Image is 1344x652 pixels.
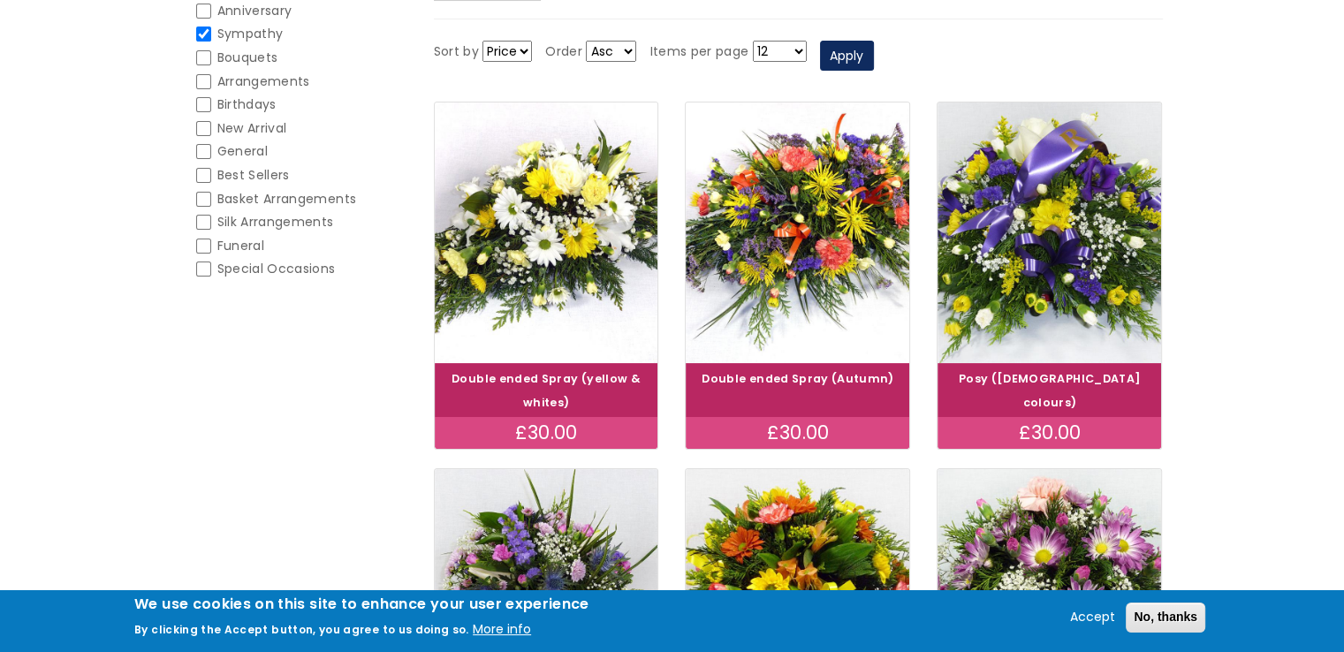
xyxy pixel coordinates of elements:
[217,190,357,208] span: Basket Arrangements
[217,72,310,90] span: Arrangements
[702,371,893,386] a: Double ended Spray (Autumn)
[435,417,658,449] div: £30.00
[217,2,292,19] span: Anniversary
[1063,607,1122,628] button: Accept
[217,119,287,137] span: New Arrival
[217,260,336,277] span: Special Occasions
[134,595,589,614] h2: We use cookies on this site to enhance your user experience
[217,237,264,254] span: Funeral
[686,417,909,449] div: £30.00
[435,102,658,363] img: Double ended Spray (yellow & whites)
[452,371,641,410] a: Double ended Spray (yellow & whites)
[938,102,1161,363] img: Posy (Male colours)
[545,42,582,63] label: Order
[473,619,531,641] button: More info
[217,213,334,231] span: Silk Arrangements
[217,95,277,113] span: Birthdays
[217,25,284,42] span: Sympathy
[217,166,290,184] span: Best Sellers
[1126,603,1205,633] button: No, thanks
[434,42,479,63] label: Sort by
[938,417,1161,449] div: £30.00
[134,622,469,637] p: By clicking the Accept button, you agree to us doing so.
[959,371,1141,410] a: Posy ([DEMOGRAPHIC_DATA] colours)
[217,49,278,66] span: Bouquets
[217,142,268,160] span: General
[820,41,874,71] button: Apply
[649,42,748,63] label: Items per page
[686,102,909,363] img: Double ended Spray (Autumn)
